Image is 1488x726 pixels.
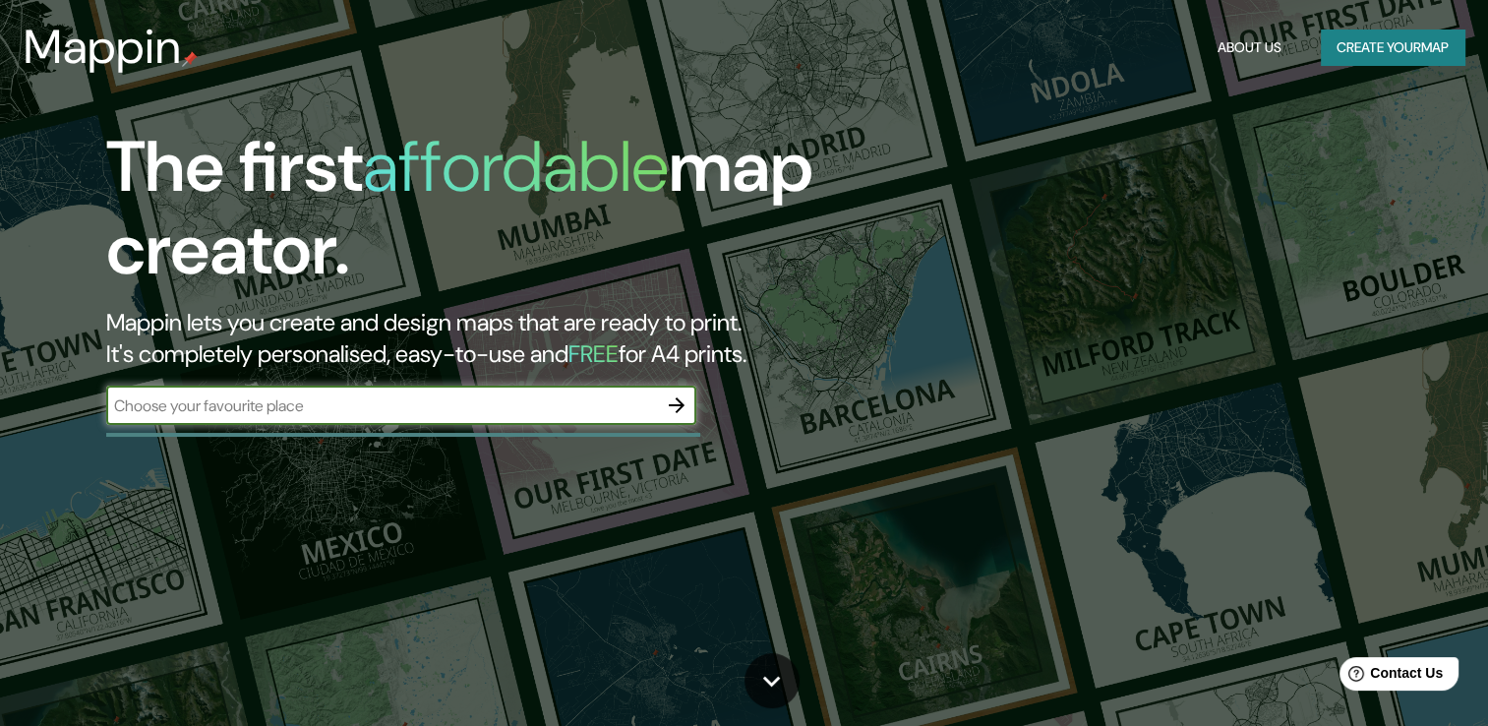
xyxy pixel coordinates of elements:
[106,394,657,417] input: Choose your favourite place
[568,338,619,369] h5: FREE
[106,126,851,307] h1: The first map creator.
[1210,30,1289,66] button: About Us
[182,51,198,67] img: mappin-pin
[363,121,669,212] h1: affordable
[24,20,182,75] h3: Mappin
[106,307,851,370] h2: Mappin lets you create and design maps that are ready to print. It's completely personalised, eas...
[1313,649,1466,704] iframe: Help widget launcher
[1321,30,1464,66] button: Create yourmap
